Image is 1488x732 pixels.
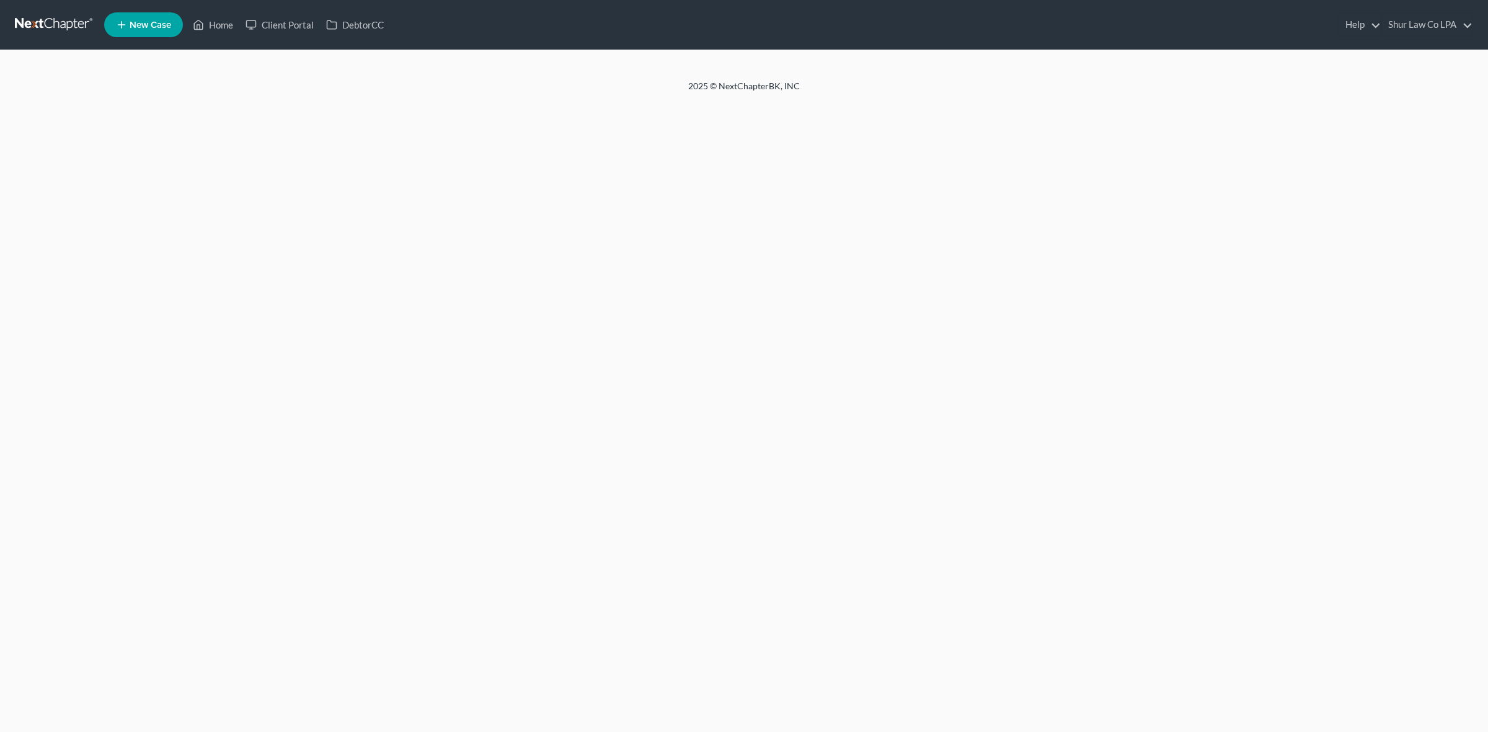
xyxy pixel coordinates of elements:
[391,80,1097,102] div: 2025 © NextChapterBK, INC
[104,12,183,37] new-legal-case-button: New Case
[239,14,320,36] a: Client Portal
[187,14,239,36] a: Home
[1382,14,1472,36] a: Shur Law Co LPA
[320,14,390,36] a: DebtorCC
[1339,14,1381,36] a: Help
